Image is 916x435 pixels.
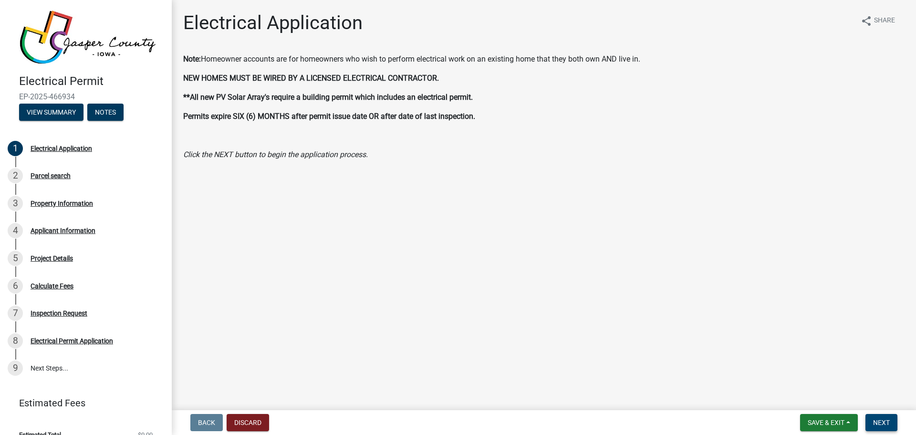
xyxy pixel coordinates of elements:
[31,310,87,317] div: Inspection Request
[183,112,475,121] strong: Permits expire SIX (6) MONTHS after permit issue date OR after date of last inspection.
[190,414,223,431] button: Back
[227,414,269,431] button: Discard
[31,145,92,152] div: Electrical Application
[183,53,905,65] p: Homeowner accounts are for homeowners who wish to perform electrical work on an existing home tha...
[31,172,71,179] div: Parcel search
[87,109,124,117] wm-modal-confirm: Notes
[19,92,153,101] span: EP-2025-466934
[183,54,201,64] strong: Note:
[8,306,23,321] div: 7
[198,419,215,426] span: Back
[19,10,156,64] img: Jasper County, Iowa
[31,255,73,262] div: Project Details
[8,278,23,294] div: 6
[8,168,23,183] div: 2
[31,338,113,344] div: Electrical Permit Application
[87,104,124,121] button: Notes
[853,11,903,30] button: shareShare
[31,200,93,207] div: Property Information
[8,141,23,156] div: 1
[19,74,164,88] h4: Electrical Permit
[183,11,363,34] h1: Electrical Application
[183,93,473,102] strong: **All new PV Solar Array's require a building permit which includes an electrical permit.
[8,223,23,238] div: 4
[8,196,23,211] div: 3
[19,104,83,121] button: View Summary
[800,414,858,431] button: Save & Exit
[8,251,23,266] div: 5
[19,109,83,117] wm-modal-confirm: Summary
[8,333,23,349] div: 8
[31,227,95,234] div: Applicant Information
[8,393,156,413] a: Estimated Fees
[31,283,73,289] div: Calculate Fees
[183,150,368,159] i: Click the NEXT button to begin the application process.
[861,15,872,27] i: share
[183,74,439,83] strong: NEW HOMES MUST BE WIRED BY A LICENSED ELECTRICAL CONTRACTOR.
[865,414,897,431] button: Next
[873,419,890,426] span: Next
[808,419,844,426] span: Save & Exit
[874,15,895,27] span: Share
[8,361,23,376] div: 9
